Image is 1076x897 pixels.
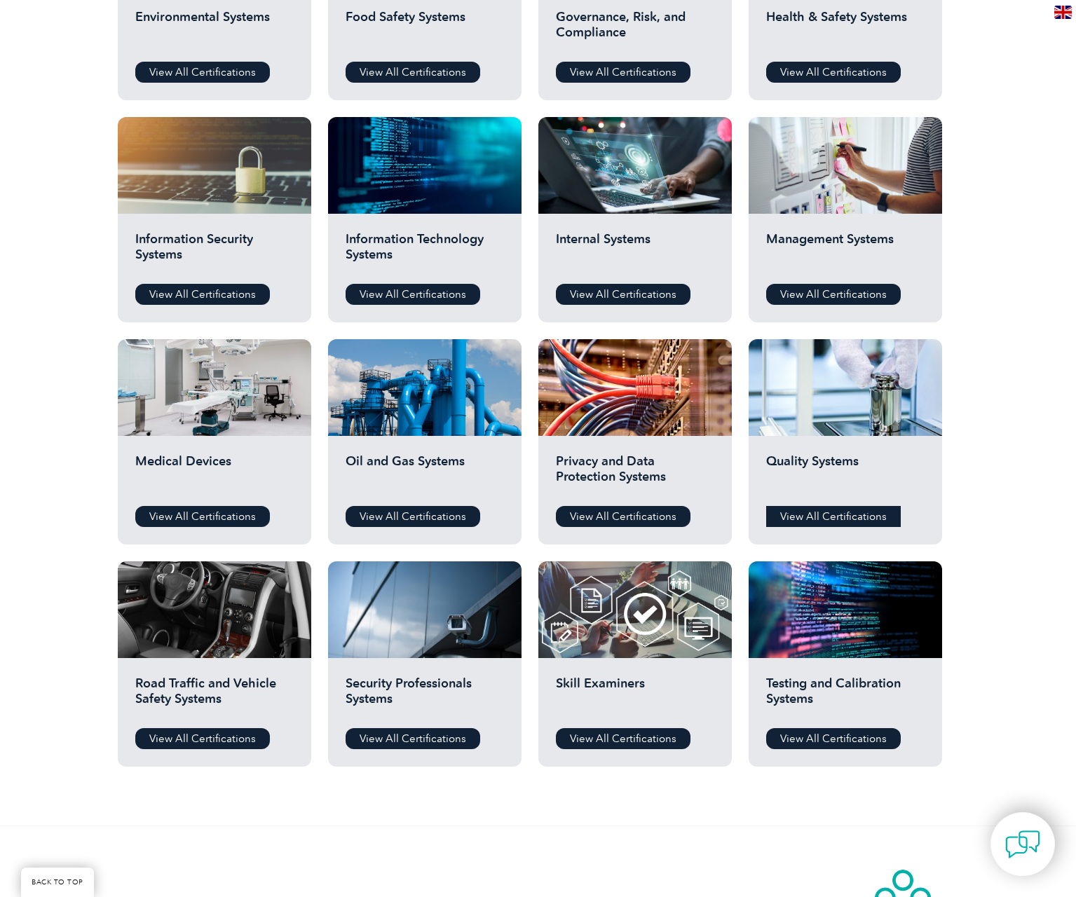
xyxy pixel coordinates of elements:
a: View All Certifications [766,728,901,749]
img: en [1054,6,1072,19]
a: View All Certifications [135,728,270,749]
a: View All Certifications [135,506,270,527]
a: View All Certifications [346,728,480,749]
a: View All Certifications [556,62,690,83]
h2: Privacy and Data Protection Systems [556,453,714,495]
h2: Oil and Gas Systems [346,453,504,495]
h2: Security Professionals Systems [346,676,504,718]
a: View All Certifications [766,506,901,527]
h2: Internal Systems [556,231,714,273]
a: View All Certifications [346,62,480,83]
h2: Governance, Risk, and Compliance [556,9,714,51]
a: View All Certifications [346,284,480,305]
a: View All Certifications [766,62,901,83]
a: View All Certifications [556,728,690,749]
a: BACK TO TOP [21,868,94,897]
h2: Health & Safety Systems [766,9,925,51]
h2: Environmental Systems [135,9,294,51]
h2: Information Technology Systems [346,231,504,273]
a: View All Certifications [346,506,480,527]
h2: Information Security Systems [135,231,294,273]
a: View All Certifications [556,506,690,527]
h2: Medical Devices [135,453,294,495]
a: View All Certifications [766,284,901,305]
h2: Quality Systems [766,453,925,495]
a: View All Certifications [135,62,270,83]
h2: Management Systems [766,231,925,273]
img: contact-chat.png [1005,827,1040,862]
h2: Food Safety Systems [346,9,504,51]
h2: Road Traffic and Vehicle Safety Systems [135,676,294,718]
h2: Skill Examiners [556,676,714,718]
h2: Testing and Calibration Systems [766,676,925,718]
a: View All Certifications [135,284,270,305]
a: View All Certifications [556,284,690,305]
